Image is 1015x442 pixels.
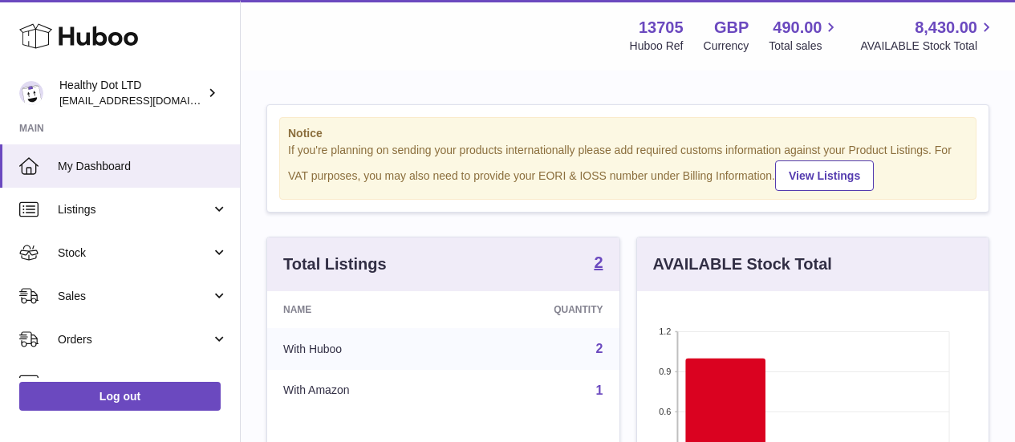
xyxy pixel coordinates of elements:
[860,17,996,54] a: 8,430.00 AVAILABLE Stock Total
[659,326,671,336] text: 1.2
[19,81,43,105] img: internalAdmin-13705@internal.huboo.com
[59,94,236,107] span: [EMAIL_ADDRESS][DOMAIN_NAME]
[775,160,874,191] a: View Listings
[769,39,840,54] span: Total sales
[594,254,603,274] a: 2
[659,367,671,376] text: 0.9
[267,328,460,370] td: With Huboo
[288,143,968,191] div: If you're planning on sending your products internationally please add required customs informati...
[283,253,387,275] h3: Total Listings
[58,245,211,261] span: Stock
[704,39,749,54] div: Currency
[267,370,460,412] td: With Amazon
[58,159,228,174] span: My Dashboard
[19,382,221,411] a: Log out
[596,383,603,397] a: 1
[769,17,840,54] a: 490.00 Total sales
[267,291,460,328] th: Name
[596,342,603,355] a: 2
[659,407,671,416] text: 0.6
[460,291,619,328] th: Quantity
[653,253,832,275] h3: AVAILABLE Stock Total
[58,375,228,391] span: Usage
[594,254,603,270] strong: 2
[288,126,968,141] strong: Notice
[58,332,211,347] span: Orders
[714,17,749,39] strong: GBP
[59,78,204,108] div: Healthy Dot LTD
[773,17,822,39] span: 490.00
[630,39,684,54] div: Huboo Ref
[860,39,996,54] span: AVAILABLE Stock Total
[639,17,684,39] strong: 13705
[915,17,977,39] span: 8,430.00
[58,202,211,217] span: Listings
[58,289,211,304] span: Sales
